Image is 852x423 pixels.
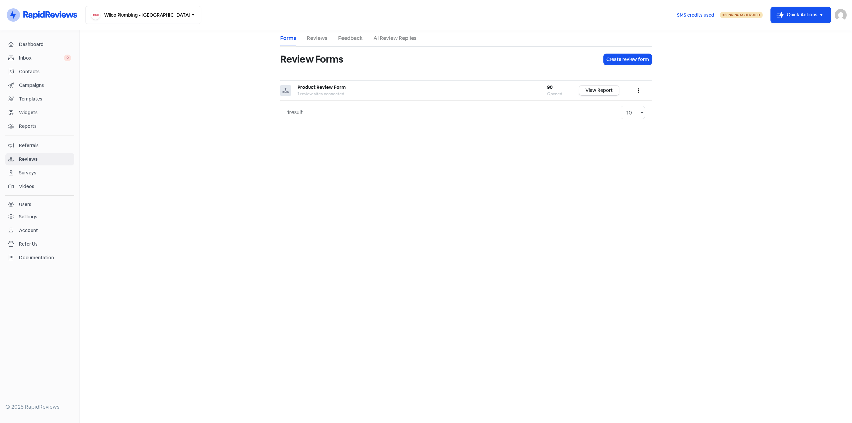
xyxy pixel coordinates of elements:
span: SMS credits used [677,12,714,19]
span: Campaigns [19,82,71,89]
a: Inbox 0 [5,52,74,64]
a: Dashboard [5,38,74,51]
div: result [287,108,303,116]
img: User [835,9,847,21]
a: Account [5,224,74,237]
span: Inbox [19,55,64,62]
a: Videos [5,180,74,193]
strong: 1 [287,109,289,116]
div: Users [19,201,31,208]
a: Refer Us [5,238,74,250]
span: Videos [19,183,71,190]
div: Opened [547,91,566,97]
span: Dashboard [19,41,71,48]
span: Contacts [19,68,71,75]
span: 0 [64,55,71,61]
a: Users [5,198,74,211]
button: Wilco Plumbing - [GEOGRAPHIC_DATA] [85,6,201,24]
span: Templates [19,96,71,103]
a: Reviews [307,34,327,42]
span: Referrals [19,142,71,149]
div: © 2025 RapidReviews [5,403,74,411]
a: Contacts [5,66,74,78]
span: Sending Scheduled [725,13,760,17]
a: Sending Scheduled [720,11,763,19]
b: 90 [547,84,553,90]
a: Campaigns [5,79,74,92]
div: Settings [19,213,37,220]
a: Templates [5,93,74,105]
span: Reviews [19,156,71,163]
button: Quick Actions [771,7,831,23]
span: Widgets [19,109,71,116]
span: Surveys [19,169,71,176]
b: Product Review Form [298,84,346,90]
a: Feedback [338,34,363,42]
span: Documentation [19,254,71,261]
h1: Review Forms [280,49,343,70]
a: SMS credits used [671,11,720,18]
a: Referrals [5,139,74,152]
a: Reports [5,120,74,132]
span: Reports [19,123,71,130]
span: 1 review sites connected [298,91,344,97]
a: Settings [5,211,74,223]
div: Account [19,227,38,234]
a: View Report [579,86,619,95]
a: AI Review Replies [373,34,417,42]
a: Documentation [5,252,74,264]
a: Reviews [5,153,74,165]
iframe: chat widget [824,396,845,416]
a: Forms [280,34,296,42]
a: Surveys [5,167,74,179]
span: Refer Us [19,241,71,248]
a: Widgets [5,106,74,119]
button: Create review form [604,54,652,65]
